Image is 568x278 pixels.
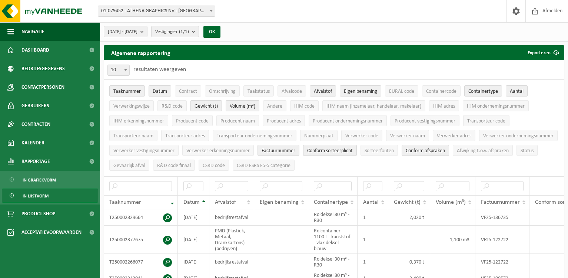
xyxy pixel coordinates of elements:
span: Transporteur adres [165,133,205,139]
span: Datum [183,199,200,205]
label: resultaten weergeven [133,66,186,72]
span: Producent vestigingsnummer [395,118,455,124]
button: AfvalstofAfvalstof: Activate to sort [310,85,336,97]
button: Producent vestigingsnummerProducent vestigingsnummer: Activate to sort [391,115,459,126]
span: Status [521,148,534,154]
count: (1/1) [179,29,189,34]
span: Transporteur naam [113,133,153,139]
h2: Algemene rapportering [104,45,178,60]
td: 1 [358,209,388,226]
button: R&D code finaalR&amp;D code finaal: Activate to sort [153,160,195,171]
button: VerwerkingswijzeVerwerkingswijze: Activate to sort [109,100,154,111]
span: Contactpersonen [21,78,64,97]
button: Gewicht (t)Gewicht (t): Activate to sort [190,100,222,111]
span: Producent naam [220,118,255,124]
button: IHM adresIHM adres: Activate to sort [429,100,459,111]
button: IHM erkenningsnummerIHM erkenningsnummer: Activate to sort [109,115,168,126]
td: T250002829664 [104,209,178,226]
button: Conform sorteerplicht : Activate to sort [303,145,357,156]
button: Transporteur codeTransporteur code: Activate to sort [463,115,509,126]
button: OmschrijvingOmschrijving: Activate to sort [205,85,240,97]
button: AantalAantal: Activate to sort [506,85,528,97]
td: [DATE] [178,254,209,270]
span: Gevaarlijk afval [113,163,145,169]
span: Transporteur ondernemingsnummer [217,133,292,139]
span: Verwerkingswijze [113,104,150,109]
span: Factuurnummer [481,199,520,205]
span: Containercode [426,89,456,94]
span: Gebruikers [21,97,49,115]
span: IHM ondernemingsnummer [467,104,525,109]
button: Producent adresProducent adres: Activate to sort [263,115,305,126]
span: Datum [153,89,167,94]
button: ContainercodeContainercode: Activate to sort [422,85,461,97]
span: Containertype [468,89,498,94]
button: CSRD ESRS E5-5 categorieCSRD ESRS E5-5 categorie: Activate to sort [233,160,295,171]
span: Conform afspraken [406,148,445,154]
button: Verwerker vestigingsnummerVerwerker vestigingsnummer: Activate to sort [109,145,179,156]
span: Omschrijving [209,89,236,94]
td: Roldeksel 30 m³ - R30 [308,209,358,226]
td: VF25-122722 [475,226,529,254]
span: IHM code [294,104,315,109]
span: Rapportage [21,152,50,171]
span: Afvalstof [314,89,332,94]
td: T250002266077 [104,254,178,270]
span: In lijstvorm [23,189,49,203]
span: Conform sorteerplicht [307,148,353,154]
button: Producent ondernemingsnummerProducent ondernemingsnummer: Activate to sort [309,115,387,126]
button: Transporteur adresTransporteur adres: Activate to sort [161,130,209,141]
button: R&D codeR&amp;D code: Activate to sort [157,100,187,111]
span: 10 [108,65,129,75]
td: Rolcontainer 1100 L - kunststof - vlak deksel - blauw [308,226,358,254]
button: Transporteur ondernemingsnummerTransporteur ondernemingsnummer : Activate to sort [213,130,296,141]
span: IHM erkenningsnummer [113,118,164,124]
span: Andere [267,104,282,109]
button: DatumDatum: Activate to sort [149,85,171,97]
span: Verwerker vestigingsnummer [113,148,175,154]
button: Transporteur naamTransporteur naam: Activate to sort [109,130,157,141]
button: NummerplaatNummerplaat: Activate to sort [300,130,338,141]
td: 1 [358,254,388,270]
button: SorteerfoutenSorteerfouten: Activate to sort [361,145,398,156]
span: CSRD ESRS E5-5 categorie [237,163,290,169]
span: Taaknummer [113,89,141,94]
td: [DATE] [178,226,209,254]
button: ContractContract: Activate to sort [175,85,201,97]
span: Navigatie [21,22,44,41]
button: Verwerker adresVerwerker adres: Activate to sort [433,130,475,141]
span: Acceptatievoorwaarden [21,223,82,242]
td: VF25-136735 [475,209,529,226]
span: 01-079452 - ATHENA GRAPHICS NV - ROESELARE [98,6,215,16]
button: Exporteren [522,45,564,60]
span: Vestigingen [155,26,189,37]
span: Containertype [314,199,348,205]
span: R&D code finaal [157,163,191,169]
span: Producent adres [267,118,301,124]
span: Verwerker code [345,133,378,139]
button: CSRD codeCSRD code: Activate to sort [199,160,229,171]
button: Volume (m³)Volume (m³): Activate to sort [226,100,259,111]
span: Gewicht (t) [394,199,421,205]
span: Volume (m³) [230,104,255,109]
span: Afwijking t.o.v. afspraken [457,148,509,154]
span: [DATE] - [DATE] [108,26,137,37]
span: Kalender [21,134,44,152]
span: Product Shop [21,205,55,223]
span: Verwerker adres [437,133,471,139]
button: FactuurnummerFactuurnummer: Activate to sort [258,145,299,156]
button: Eigen benamingEigen benaming: Activate to sort [340,85,381,97]
span: 01-079452 - ATHENA GRAPHICS NV - ROESELARE [98,6,215,17]
span: Producent ondernemingsnummer [313,118,383,124]
span: Contracten [21,115,50,134]
button: [DATE] - [DATE] [104,26,147,37]
td: bedrijfsrestafval [209,254,254,270]
button: Verwerker ondernemingsnummerVerwerker ondernemingsnummer: Activate to sort [479,130,558,141]
span: Factuurnummer [262,148,295,154]
button: Afwijking t.o.v. afsprakenAfwijking t.o.v. afspraken: Activate to sort [453,145,513,156]
button: AfvalcodeAfvalcode: Activate to sort [278,85,306,97]
button: TaaknummerTaaknummer: Activate to remove sorting [109,85,145,97]
span: IHM adres [433,104,455,109]
button: TaakstatusTaakstatus: Activate to sort [243,85,274,97]
button: ContainertypeContainertype: Activate to sort [464,85,502,97]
